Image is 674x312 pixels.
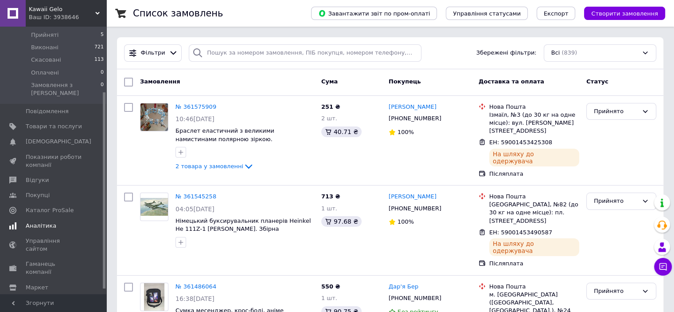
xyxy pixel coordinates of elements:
span: Kawaii Gelo [29,5,95,13]
span: 16:38[DATE] [175,295,214,302]
span: Каталог ProSale [26,206,74,214]
span: ЕН: 59001453490587 [489,229,552,236]
span: Фільтри [141,49,165,57]
span: Показники роботи компанії [26,153,82,169]
div: [PHONE_NUMBER] [387,113,443,124]
div: Нова Пошта [489,193,579,201]
div: Післяплата [489,170,579,178]
span: Статус [586,78,608,85]
div: Прийнято [594,107,638,116]
span: 1 шт. [321,295,337,301]
span: 2 шт. [321,115,337,122]
span: Аналітика [26,222,56,230]
span: [DEMOGRAPHIC_DATA] [26,138,91,146]
span: 10:46[DATE] [175,115,214,122]
a: [PERSON_NAME] [389,103,436,111]
div: 40.71 ₴ [321,126,362,137]
a: № 361486064 [175,283,216,290]
span: Повідомлення [26,107,69,115]
button: Експорт [537,7,576,20]
a: Фото товару [140,103,168,131]
div: Нова Пошта [489,103,579,111]
span: 0 [101,81,104,97]
div: Ваш ID: 3938646 [29,13,106,21]
span: Виконані [31,43,58,51]
span: Маркет [26,284,48,292]
span: 04:05[DATE] [175,205,214,213]
a: № 361545258 [175,193,216,200]
input: Пошук за номером замовлення, ПІБ покупця, номером телефону, Email, номером накладної [189,44,421,62]
button: Чат з покупцем [654,258,672,276]
span: Скасовані [31,56,61,64]
button: Завантажити звіт по пром-оплаті [311,7,437,20]
span: Відгуки [26,176,49,184]
span: Збережені фільтри: [476,49,537,57]
a: Створити замовлення [575,10,665,16]
a: 2 товара у замовленні [175,163,254,170]
span: 1 шт. [321,205,337,212]
span: ЕН: 59001453425308 [489,139,552,146]
span: Доставка та оплата [479,78,544,85]
span: 2 товара у замовленні [175,163,243,170]
span: Оплачені [31,69,59,77]
span: Покупці [26,191,50,199]
span: 100% [397,129,414,135]
span: 550 ₴ [321,283,340,290]
a: № 361575909 [175,103,216,110]
div: [PHONE_NUMBER] [387,203,443,214]
div: 97.68 ₴ [321,216,362,227]
span: Завантажити звіт по пром-оплаті [318,9,430,17]
span: Управління сайтом [26,237,82,253]
a: Дар'я Бер [389,283,418,291]
span: Замовлення [140,78,180,85]
a: [PERSON_NAME] [389,193,436,201]
div: На шляху до одержувача [489,238,579,256]
a: Німецький буксирувальник планерів Heinkel He 111Z-1 [PERSON_NAME]. Збірна пластикова модель у мас... [175,217,311,241]
div: Післяплата [489,260,579,268]
span: 5 [101,31,104,39]
span: Замовлення з [PERSON_NAME] [31,81,101,97]
span: Прийняті [31,31,58,39]
div: Прийнято [594,197,638,206]
h1: Список замовлень [133,8,223,19]
span: Покупець [389,78,421,85]
span: 0 [101,69,104,77]
span: (839) [561,49,577,56]
button: Управління статусами [446,7,528,20]
span: 721 [94,43,104,51]
span: 713 ₴ [321,193,340,200]
div: Ізмаїл, №3 (до 30 кг на одне місце): вул. [PERSON_NAME][STREET_ADDRESS] [489,111,579,135]
span: Управління статусами [453,10,521,17]
span: 100% [397,218,414,225]
span: Cума [321,78,338,85]
span: Всі [551,49,560,57]
span: 113 [94,56,104,64]
div: На шляху до одержувача [489,149,579,166]
span: 251 ₴ [321,103,340,110]
span: Створити замовлення [591,10,658,17]
button: Створити замовлення [584,7,665,20]
a: Фото товару [140,193,168,221]
img: Фото товару [140,103,168,131]
div: Нова Пошта [489,283,579,291]
span: Гаманець компанії [26,260,82,276]
span: Експорт [544,10,569,17]
img: Фото товару [140,198,168,216]
img: Фото товару [144,283,165,311]
a: Браслет еластичний з великими намистинами полярною зіркою. [175,127,274,142]
span: Товари та послуги [26,122,82,130]
div: [GEOGRAPHIC_DATA], №82 (до 30 кг на одне місце): пл. [STREET_ADDRESS] [489,201,579,225]
a: Фото товару [140,283,168,311]
div: Прийнято [594,287,638,296]
div: [PHONE_NUMBER] [387,292,443,304]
